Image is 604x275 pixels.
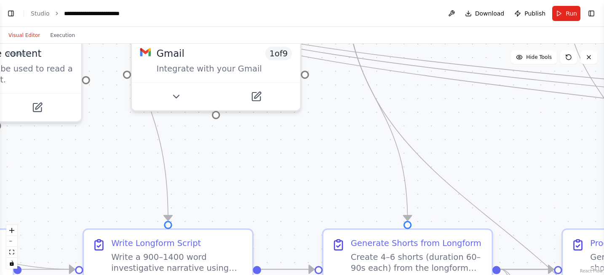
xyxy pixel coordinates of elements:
[6,225,17,269] div: React Flow controls
[265,47,292,60] span: Number of enabled actions
[140,47,151,58] img: Gmail
[6,258,17,269] button: toggle interactivity
[111,238,201,249] div: Write Longform Script
[7,50,29,57] div: Version 1
[31,9,120,18] nav: breadcrumb
[31,10,50,17] a: Studio
[3,30,45,40] button: Visual Editor
[524,9,545,18] span: Publish
[566,9,577,18] span: Run
[6,225,17,236] button: zoom in
[580,269,603,273] a: React Flow attribution
[511,50,557,64] button: Hide Tools
[6,236,17,247] button: zoom out
[475,9,505,18] span: Download
[6,247,17,258] button: fit view
[156,47,184,60] div: Gmail
[585,8,597,19] button: Show right sidebar
[45,30,80,40] button: Execution
[526,54,552,61] span: Hide Tools
[5,8,17,19] button: Show left sidebar
[511,6,549,21] button: Publish
[156,63,292,74] div: Integrate with your Gmail
[111,251,244,273] div: Write a 900–1400 word investigative narrative using verified sources. Structure: Hook → Context →...
[462,6,508,21] button: Download
[131,37,302,111] div: GmailGmail1of9Integrate with your Gmail
[351,238,481,249] div: Generate Shorts from Longform
[217,88,295,105] button: Open in side panel
[351,251,484,273] div: Create 4–6 shorts (duration 60–90s each) from the longform script. For each, output: id, duration...
[552,6,580,21] button: Run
